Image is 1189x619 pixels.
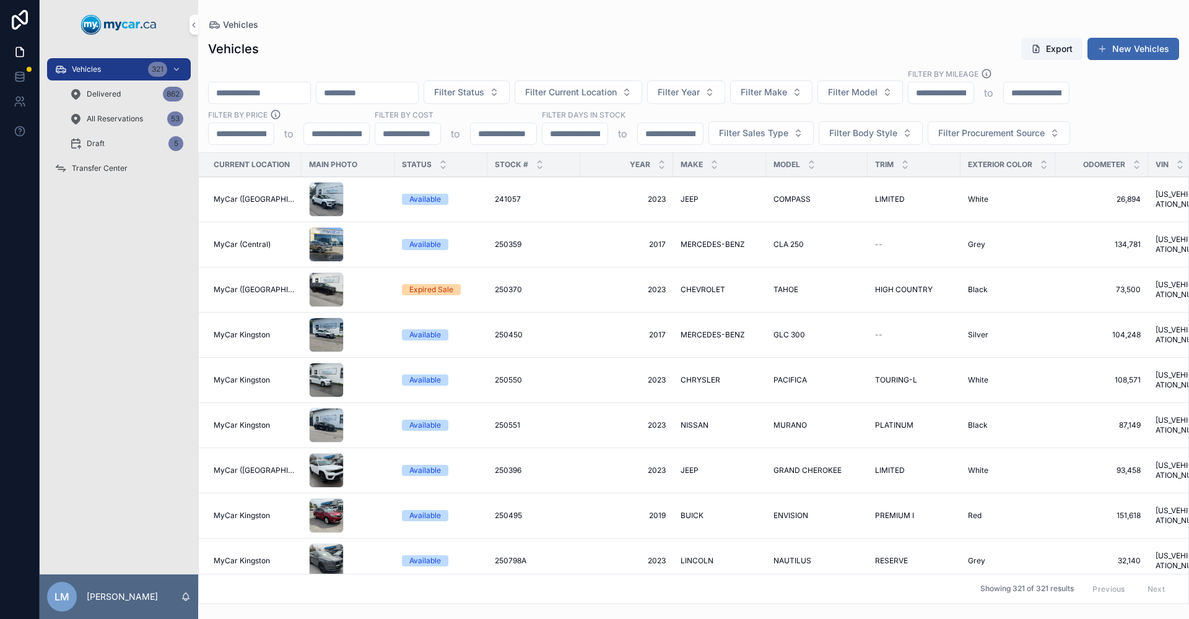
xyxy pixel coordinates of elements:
[773,330,860,340] a: GLC 300
[409,510,441,521] div: Available
[647,80,725,104] button: Select Button
[214,240,271,249] span: MyCar (Central)
[875,511,914,521] span: PREMIUM I
[773,556,811,566] span: NAUTILUS
[875,194,953,204] a: LIMITED
[588,375,666,385] a: 2023
[495,330,573,340] a: 250450
[409,239,441,250] div: Available
[681,160,703,170] span: Make
[409,284,453,295] div: Expired Sale
[908,68,978,79] label: Filter By Mileage
[402,510,480,521] a: Available
[875,240,953,249] a: --
[829,127,897,139] span: Filter Body Style
[773,330,805,340] span: GLC 300
[40,50,198,196] div: scrollable content
[968,285,1048,295] a: Black
[875,160,894,170] span: Trim
[681,465,759,475] a: JEEP
[87,591,158,603] p: [PERSON_NAME]
[208,19,258,31] a: Vehicles
[214,465,294,475] a: MyCar ([GEOGRAPHIC_DATA])
[681,194,699,204] span: JEEP
[409,374,441,386] div: Available
[681,511,703,521] span: BUICK
[875,330,882,340] span: --
[773,375,807,385] span: PACIFICA
[62,132,191,155] a: Draft5
[409,555,441,566] div: Available
[681,375,759,385] a: CHRYSLER
[81,15,157,35] img: App logo
[495,511,522,521] span: 250495
[402,465,480,476] a: Available
[495,194,573,204] a: 241057
[968,556,985,566] span: Grey
[87,114,143,124] span: All Reservations
[875,556,908,566] span: RESERVE
[875,465,905,475] span: LIMITED
[495,285,573,295] a: 250370
[402,194,480,205] a: Available
[402,160,432,170] span: Status
[658,86,700,98] span: Filter Year
[434,86,484,98] span: Filter Status
[214,511,270,521] span: MyCar Kingston
[875,511,953,521] a: PREMIUM I
[968,240,1048,249] a: Grey
[451,126,460,141] p: to
[409,465,441,476] div: Available
[773,465,860,475] a: GRAND CHEROKEE
[875,375,917,385] span: TOURING-L
[309,160,357,170] span: Main Photo
[1063,420,1141,430] a: 87,149
[588,194,666,204] a: 2023
[828,86,878,98] span: Filter Model
[495,556,573,566] a: 250798A
[875,330,953,340] a: --
[1063,194,1141,204] a: 26,894
[1063,330,1141,340] a: 104,248
[495,511,573,521] a: 250495
[875,240,882,249] span: --
[402,329,480,340] a: Available
[875,420,913,430] span: PLATINUM
[163,87,183,102] div: 862
[588,556,666,566] a: 2023
[968,194,988,204] span: White
[588,285,666,295] a: 2023
[1063,465,1141,475] span: 93,458
[968,420,1048,430] a: Black
[208,40,259,58] h1: Vehicles
[773,240,860,249] a: CLA 250
[495,240,521,249] span: 250359
[968,465,1048,475] a: White
[208,109,268,120] label: FILTER BY PRICE
[402,555,480,566] a: Available
[214,330,270,340] span: MyCar Kingston
[62,108,191,130] a: All Reservations53
[681,556,759,566] a: LINCOLN
[1021,38,1082,60] button: Export
[968,285,988,295] span: Black
[968,240,985,249] span: Grey
[968,330,1048,340] a: Silver
[284,126,294,141] p: to
[214,194,294,204] a: MyCar ([GEOGRAPHIC_DATA])
[773,465,842,475] span: GRAND CHEROKEE
[681,194,759,204] a: JEEP
[167,111,183,126] div: 53
[1063,375,1141,385] span: 108,571
[223,19,258,31] span: Vehicles
[588,465,666,475] a: 2023
[681,285,759,295] a: CHEVROLET
[402,239,480,250] a: Available
[495,330,523,340] span: 250450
